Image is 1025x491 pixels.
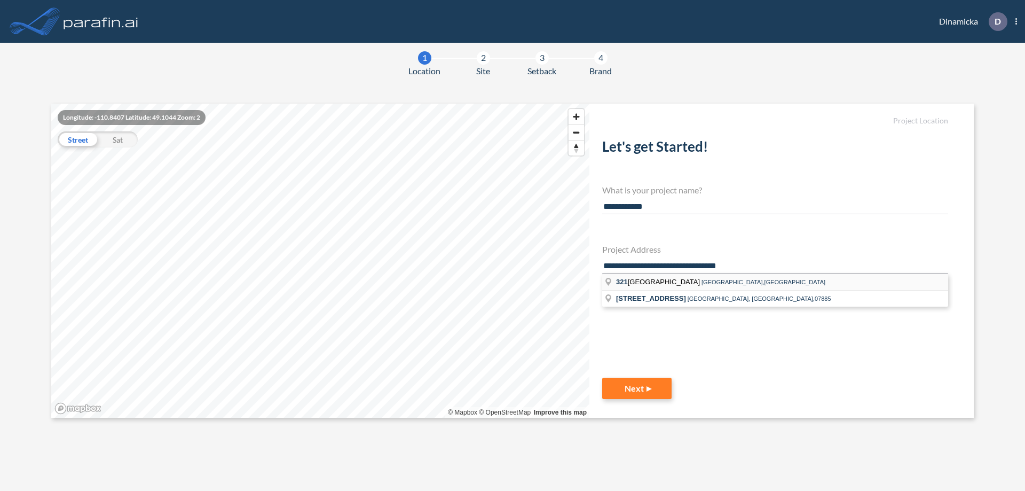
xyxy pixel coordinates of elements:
div: 4 [594,51,608,65]
a: Mapbox homepage [54,402,101,415]
span: Brand [589,65,612,77]
span: 321 [616,278,628,286]
button: Zoom out [569,124,584,140]
p: D [995,17,1001,26]
div: Sat [98,131,138,147]
span: [GEOGRAPHIC_DATA],[GEOGRAPHIC_DATA] [701,279,825,285]
canvas: Map [51,104,589,418]
div: 1 [418,51,431,65]
span: Location [408,65,440,77]
h4: Project Address [602,244,948,254]
div: Street [58,131,98,147]
span: [GEOGRAPHIC_DATA], [GEOGRAPHIC_DATA],07885 [688,295,831,302]
div: Dinamicka [923,12,1017,31]
span: [GEOGRAPHIC_DATA] [616,278,701,286]
span: Zoom out [569,125,584,140]
a: OpenStreetMap [479,409,531,416]
button: Reset bearing to north [569,140,584,155]
a: Improve this map [534,409,587,416]
h4: What is your project name? [602,185,948,195]
button: Zoom in [569,109,584,124]
h2: Let's get Started! [602,138,948,159]
button: Next [602,378,672,399]
h5: Project Location [602,116,948,126]
div: Longitude: -110.8407 Latitude: 49.1044 Zoom: 2 [58,110,206,125]
a: Mapbox [448,409,477,416]
span: [STREET_ADDRESS] [616,294,686,302]
span: Site [476,65,490,77]
div: 2 [477,51,490,65]
span: Setback [527,65,556,77]
img: logo [61,11,140,32]
div: 3 [535,51,549,65]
